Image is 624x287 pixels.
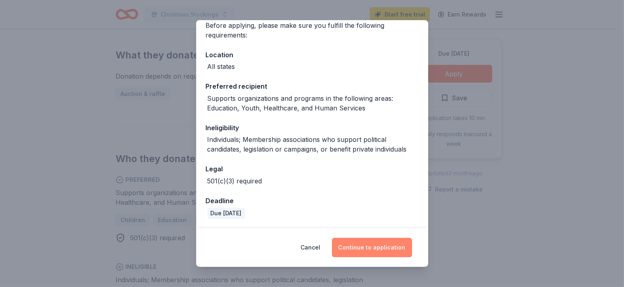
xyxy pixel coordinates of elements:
div: Due [DATE] [207,208,245,219]
div: 501(c)(3) required [207,176,262,186]
div: Deadline [206,195,419,206]
button: Cancel [301,238,321,257]
div: Location [206,50,419,60]
div: Supports organizations and programs in the following areas: Education, Youth, Healthcare, and Hum... [207,94,419,113]
div: Ineligibility [206,123,419,133]
div: Individuals; Membership associations who support political candidates, legislation or campaigns, ... [207,135,419,154]
button: Continue to application [332,238,412,257]
div: Before applying, please make sure you fulfill the following requirements: [206,21,419,40]
div: Preferred recipient [206,81,419,92]
div: Legal [206,164,419,174]
div: All states [207,62,235,71]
